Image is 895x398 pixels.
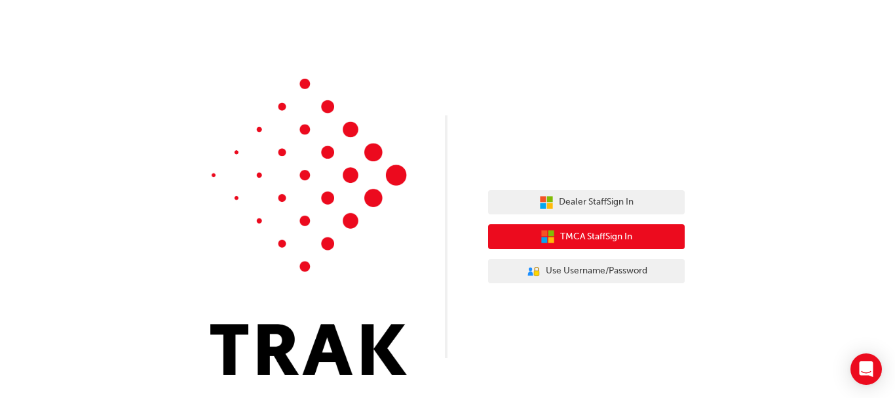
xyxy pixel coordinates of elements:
span: TMCA Staff Sign In [560,229,632,245]
button: TMCA StaffSign In [488,224,685,249]
div: Open Intercom Messenger [850,353,882,385]
img: Trak [210,79,407,375]
span: Dealer Staff Sign In [559,195,634,210]
button: Dealer StaffSign In [488,190,685,215]
button: Use Username/Password [488,259,685,284]
span: Use Username/Password [546,264,647,279]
